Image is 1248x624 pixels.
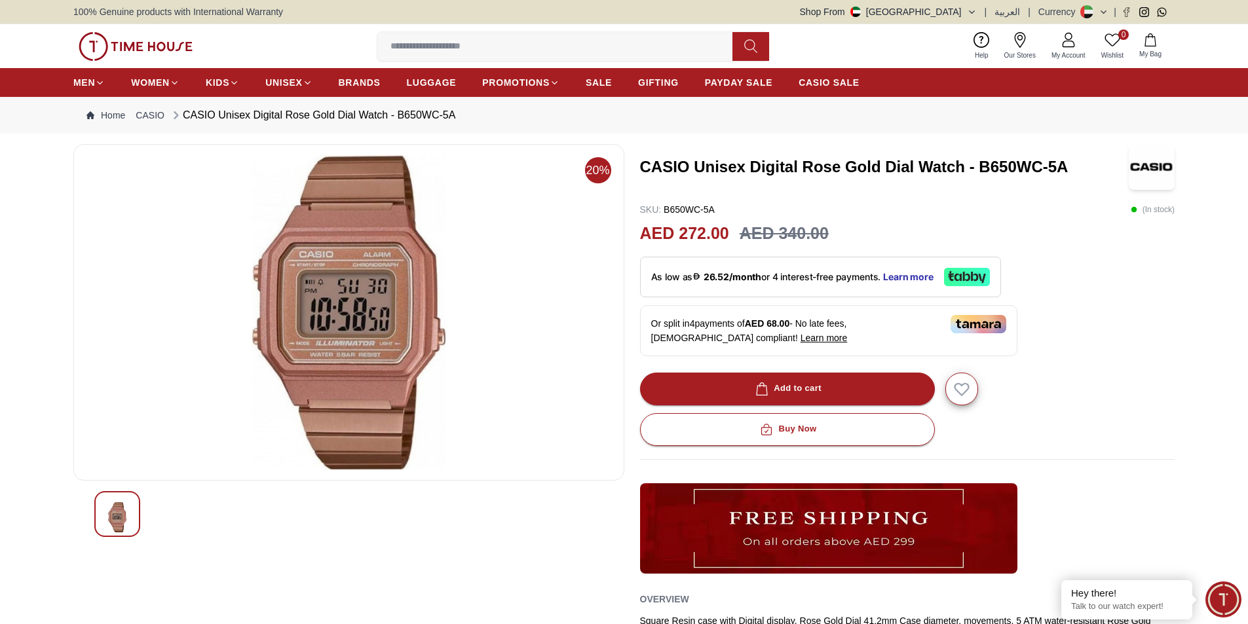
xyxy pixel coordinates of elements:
[800,5,977,18] button: Shop From[GEOGRAPHIC_DATA]
[640,413,935,446] button: Buy Now
[482,76,550,89] span: PROMOTIONS
[640,589,689,609] h2: Overview
[407,76,457,89] span: LUGGAGE
[1129,144,1175,190] img: CASIO Unisex Digital Rose Gold Dial Watch - B650WC-5A
[951,315,1006,333] img: Tamara
[705,71,772,94] a: PAYDAY SALE
[640,305,1017,356] div: Or split in 4 payments of - No late fees, [DEMOGRAPHIC_DATA] compliant!
[994,5,1020,18] button: العربية
[801,333,848,343] span: Learn more
[1122,7,1131,17] a: Facebook
[985,5,987,18] span: |
[705,76,772,89] span: PAYDAY SALE
[640,373,935,405] button: Add to cart
[73,5,283,18] span: 100% Genuine products with International Warranty
[1134,49,1167,59] span: My Bag
[1157,7,1167,17] a: Whatsapp
[753,381,822,396] div: Add to cart
[638,71,679,94] a: GIFTING
[1046,50,1091,60] span: My Account
[1139,7,1149,17] a: Instagram
[1114,5,1116,18] span: |
[170,107,455,123] div: CASIO Unisex Digital Rose Gold Dial Watch - B650WC-5A
[73,97,1175,134] nav: Breadcrumb
[79,32,193,61] img: ...
[265,76,302,89] span: UNISEX
[339,71,381,94] a: BRANDS
[638,76,679,89] span: GIFTING
[745,318,789,329] span: AED 68.00
[136,109,164,122] a: CASIO
[640,203,715,216] p: B650WC-5A
[1118,29,1129,40] span: 0
[799,71,860,94] a: CASIO SALE
[265,71,312,94] a: UNISEX
[586,71,612,94] a: SALE
[206,76,229,89] span: KIDS
[1071,587,1182,600] div: Hey there!
[585,157,611,183] span: 20%
[1071,601,1182,612] p: Talk to our watch expert!
[105,502,129,532] img: CASIO Unisex Digital Rose Gold Dial Watch - B650WC-5A
[970,50,994,60] span: Help
[1038,5,1081,18] div: Currency
[1131,203,1175,216] p: ( In stock )
[206,71,239,94] a: KIDS
[967,29,996,63] a: Help
[1096,50,1129,60] span: Wishlist
[1131,31,1169,62] button: My Bag
[482,71,559,94] a: PROMOTIONS
[73,76,95,89] span: MEN
[757,422,816,437] div: Buy Now
[86,109,125,122] a: Home
[131,76,170,89] span: WOMEN
[586,76,612,89] span: SALE
[1205,581,1241,617] div: Chat Widget
[85,155,613,469] img: CASIO Unisex Digital Rose Gold Dial Watch - B650WC-5A
[131,71,180,94] a: WOMEN
[640,221,729,246] h2: AED 272.00
[799,76,860,89] span: CASIO SALE
[640,156,1129,177] h3: CASIO Unisex Digital Rose Gold Dial Watch - B650WC-5A
[73,71,105,94] a: MEN
[1093,29,1131,63] a: 0Wishlist
[996,29,1044,63] a: Our Stores
[407,71,457,94] a: LUGGAGE
[1028,5,1031,18] span: |
[850,7,861,17] img: United Arab Emirates
[640,204,662,215] span: SKU :
[339,76,381,89] span: BRANDS
[740,221,829,246] h3: AED 340.00
[999,50,1041,60] span: Our Stores
[640,483,1017,574] img: ...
